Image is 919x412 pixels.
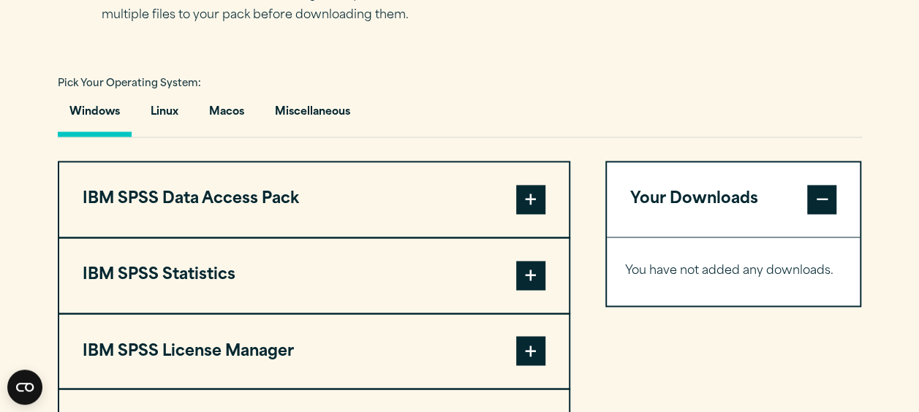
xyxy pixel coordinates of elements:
[59,314,569,389] button: IBM SPSS License Manager
[607,237,861,305] div: Your Downloads
[59,162,569,237] button: IBM SPSS Data Access Pack
[58,79,201,88] span: Pick Your Operating System:
[139,95,190,137] button: Linux
[59,238,569,313] button: IBM SPSS Statistics
[7,370,42,405] button: Open CMP widget
[607,162,861,237] button: Your Downloads
[263,95,362,137] button: Miscellaneous
[58,95,132,137] button: Windows
[625,261,842,282] p: You have not added any downloads.
[197,95,256,137] button: Macos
